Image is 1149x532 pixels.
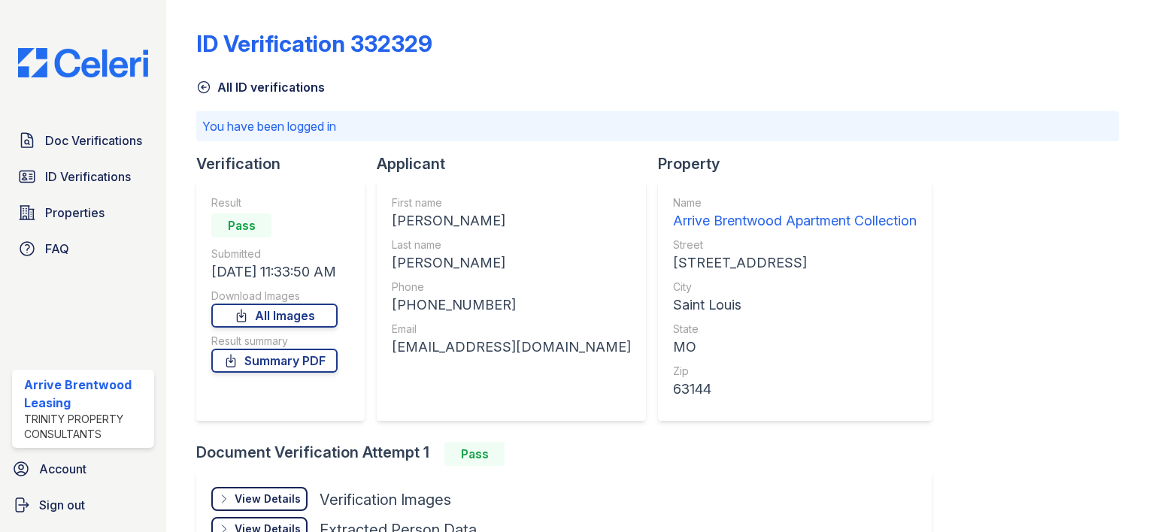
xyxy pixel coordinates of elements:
[673,364,917,379] div: Zip
[444,442,505,466] div: Pass
[211,304,338,328] a: All Images
[392,295,631,316] div: [PHONE_NUMBER]
[24,412,148,442] div: Trinity Property Consultants
[12,162,154,192] a: ID Verifications
[658,153,944,174] div: Property
[673,280,917,295] div: City
[12,198,154,228] a: Properties
[211,349,338,373] a: Summary PDF
[45,131,142,150] span: Doc Verifications
[39,496,85,514] span: Sign out
[12,125,154,156] a: Doc Verifications
[235,491,301,506] div: View Details
[211,213,271,237] div: Pass
[377,153,658,174] div: Applicant
[45,204,105,222] span: Properties
[12,234,154,264] a: FAQ
[673,237,917,252] div: Street
[673,379,917,400] div: 63144
[673,195,917,231] a: Name Arrive Brentwood Apartment Collection
[45,168,131,186] span: ID Verifications
[196,78,325,96] a: All ID verifications
[320,489,451,510] div: Verification Images
[673,252,917,274] div: [STREET_ADDRESS]
[6,48,160,77] img: CE_Logo_Blue-a8612792a0a2168367f1c8372b55b34899dd931a85d93a1a3d3e32e68fde9ad4.png
[196,30,432,57] div: ID Verification 332329
[6,490,160,520] a: Sign out
[211,261,338,283] div: [DATE] 11:33:50 AM
[673,195,917,210] div: Name
[6,454,160,484] a: Account
[392,337,631,358] div: [EMAIL_ADDRESS][DOMAIN_NAME]
[673,337,917,358] div: MO
[673,322,917,337] div: State
[392,210,631,231] div: [PERSON_NAME]
[45,240,69,258] span: FAQ
[392,280,631,295] div: Phone
[392,252,631,274] div: [PERSON_NAME]
[24,376,148,412] div: Arrive Brentwood Leasing
[673,295,917,316] div: Saint Louis
[673,210,917,231] div: Arrive Brentwood Apartment Collection
[392,237,631,252] div: Last name
[392,195,631,210] div: First name
[39,460,86,478] span: Account
[392,322,631,337] div: Email
[196,153,377,174] div: Verification
[211,334,338,349] div: Result summary
[211,246,338,261] div: Submitted
[202,117,1113,135] p: You have been logged in
[196,442,944,466] div: Document Verification Attempt 1
[211,195,338,210] div: Result
[211,289,338,304] div: Download Images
